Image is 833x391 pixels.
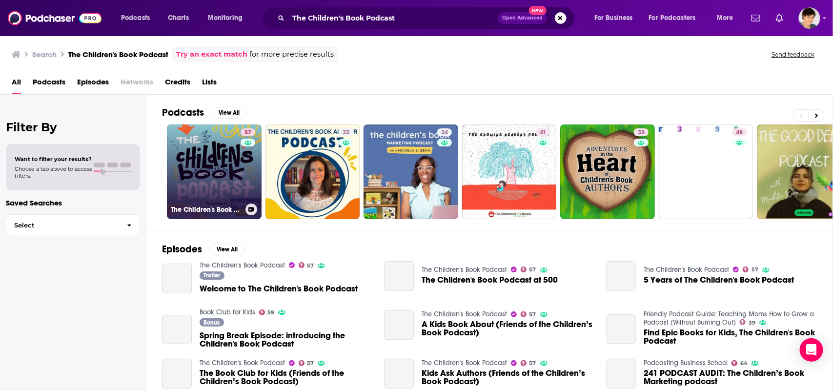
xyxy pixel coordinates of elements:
a: Credits [165,74,190,94]
img: User Profile [799,7,820,29]
a: Charts [162,10,195,26]
div: Search podcasts, credits, & more... [271,7,584,29]
a: Try an exact match [176,49,247,60]
img: Podchaser - Follow, Share and Rate Podcasts [8,9,102,27]
a: 57 [299,360,314,366]
span: Kids Ask Authors (Friends of the Children’s Book Podcast) [422,369,595,386]
span: for more precise results [249,49,334,60]
span: For Business [594,11,633,25]
a: The Children's Book Podcast [200,261,285,269]
button: open menu [643,10,710,26]
a: 32 [339,128,353,136]
a: 24 [364,124,458,219]
input: Search podcasts, credits, & more... [288,10,498,26]
a: 48 [659,124,753,219]
a: The Children's Book Podcast at 500 [384,261,414,291]
span: 59 [267,310,274,315]
span: 24 [441,128,448,138]
span: New [529,6,547,15]
button: open menu [588,10,645,26]
a: 241 PODCAST AUDIT: The Children’s Book Marketing podcast [607,359,636,389]
button: View All [212,107,247,119]
a: The Children's Book Podcast [644,266,729,274]
a: Welcome to The Children's Book Podcast [200,285,358,293]
a: 5 Years of The Children's Book Podcast [644,276,794,284]
a: The Children's Book Podcast at 500 [422,276,558,284]
h2: Episodes [162,243,202,255]
p: Saved Searches [6,198,140,207]
a: 35 [634,128,649,136]
h2: Filter By [6,120,140,134]
a: Podcasting Business School [644,359,728,367]
h3: Search [32,50,57,59]
a: Friendly Podcast Guide: Teaching Moms How to Grow a Podcast (Without Burning Out) [644,310,814,327]
a: 241 PODCAST AUDIT: The Children’s Book Marketing podcast [644,369,817,386]
span: More [717,11,733,25]
span: 32 [343,128,349,138]
h2: Podcasts [162,106,204,119]
span: For Podcasters [649,11,696,25]
span: Bonus [203,320,220,326]
a: PodcastsView All [162,106,247,119]
a: Episodes [77,74,109,94]
a: Spring Break Episode: introducing the Children's Book Podcast [162,315,192,345]
span: 57 [529,361,536,366]
a: Show notifications dropdown [772,10,787,26]
span: Trailer [203,272,220,278]
a: 48 [732,128,747,136]
span: 48 [736,128,743,138]
h3: The Children's Book Podcast [171,206,242,214]
a: 57 [521,311,536,317]
button: open menu [710,10,746,26]
span: Spring Break Episode: introducing the Children's Book Podcast [200,331,373,348]
a: Podcasts [33,74,65,94]
h3: The Children's Book Podcast [68,50,168,59]
a: Lists [202,74,217,94]
a: Show notifications dropdown [748,10,764,26]
a: 59 [259,309,275,315]
span: Open Advanced [502,16,543,21]
span: 57 [307,361,314,366]
a: 5 Years of The Children's Book Podcast [607,261,636,291]
button: open menu [201,10,255,26]
button: Send feedback [769,50,817,59]
a: 57 [299,262,314,268]
span: Choose a tab above to access filters. [15,165,92,179]
a: A Kids Book About (Friends of the Children’s Book Podcast) [384,310,414,340]
a: 41 [536,128,550,136]
a: Kids Ask Authors (Friends of the Children’s Book Podcast) [384,359,414,389]
button: open menu [114,10,163,26]
a: Find Epic Books for Kids, The Children's Book Podcast [644,329,817,345]
a: 57The Children's Book Podcast [167,124,262,219]
span: Select [6,222,119,228]
button: Show profile menu [799,7,820,29]
a: 41 [462,124,557,219]
a: Welcome to The Children's Book Podcast [162,264,192,293]
a: Find Epic Books for Kids, The Children's Book Podcast [607,314,636,344]
span: Podcasts [121,11,150,25]
span: Charts [168,11,189,25]
span: 57 [752,268,758,272]
span: Networks [121,74,153,94]
a: All [12,74,21,94]
span: 35 [638,128,645,138]
span: Logged in as bethwouldknow [799,7,820,29]
a: The Book Club for Kids (Friends of the Children’s Book Podcast) [200,369,373,386]
span: 39 [749,321,755,325]
button: Open AdvancedNew [498,12,547,24]
a: The Children's Book Podcast [422,359,507,367]
div: Open Intercom Messenger [800,338,823,362]
a: The Children's Book Podcast [200,359,285,367]
span: 57 [244,128,251,138]
a: The Children's Book Podcast [422,266,507,274]
button: View All [210,244,245,255]
a: 57 [521,360,536,366]
a: The Children's Book Podcast [422,310,507,318]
